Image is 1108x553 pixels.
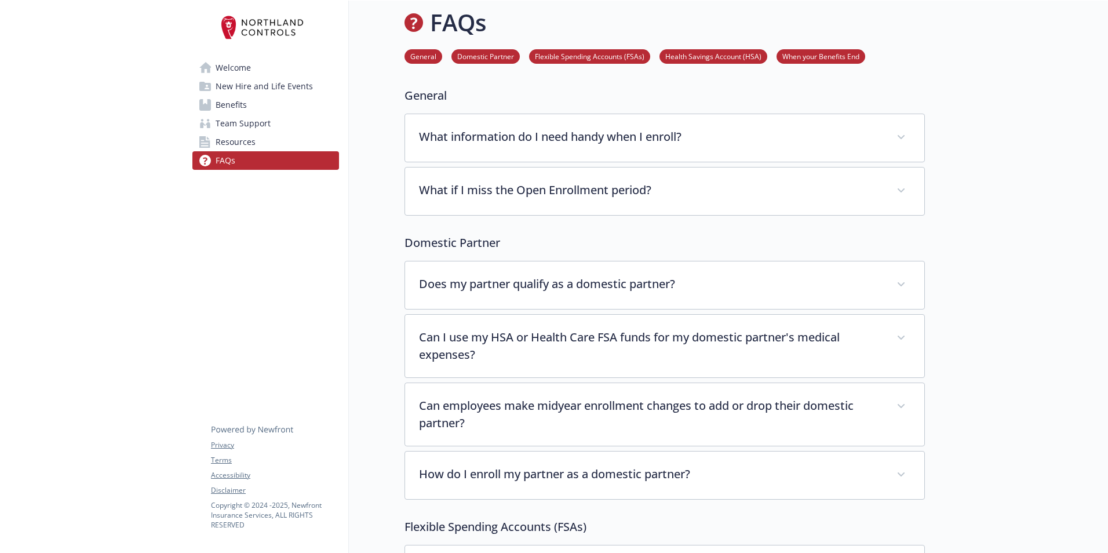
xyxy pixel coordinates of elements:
div: What information do I need handy when I enroll? [405,114,924,162]
a: Disclaimer [211,485,338,496]
p: What information do I need handy when I enroll? [419,128,883,145]
p: What if I miss the Open Enrollment period? [419,181,883,199]
a: Benefits [192,96,339,114]
a: Welcome [192,59,339,77]
h1: FAQs [430,5,486,40]
a: Domestic Partner [451,50,520,61]
a: New Hire and Life Events [192,77,339,96]
span: Benefits [216,96,247,114]
p: How do I enroll my partner as a domestic partner? [419,465,883,483]
a: General [404,50,442,61]
a: Terms [211,455,338,465]
p: Does my partner qualify as a domestic partner? [419,275,883,293]
div: What if I miss the Open Enrollment period? [405,168,924,215]
span: Resources [216,133,256,151]
a: Team Support [192,114,339,133]
span: FAQs [216,151,235,170]
p: Can I use my HSA or Health Care FSA funds for my domestic partner's medical expenses? [419,329,883,363]
a: Resources [192,133,339,151]
a: When your Benefits End [777,50,865,61]
span: New Hire and Life Events [216,77,313,96]
p: Flexible Spending Accounts (FSAs) [404,518,925,536]
div: How do I enroll my partner as a domestic partner? [405,452,924,499]
span: Team Support [216,114,271,133]
a: Health Savings Account (HSA) [659,50,767,61]
div: Does my partner qualify as a domestic partner? [405,261,924,309]
a: Flexible Spending Accounts (FSAs) [529,50,650,61]
p: Copyright © 2024 - 2025 , Newfront Insurance Services, ALL RIGHTS RESERVED [211,500,338,530]
span: Welcome [216,59,251,77]
a: Accessibility [211,470,338,481]
div: Can I use my HSA or Health Care FSA funds for my domestic partner's medical expenses? [405,315,924,377]
p: Domestic Partner [404,234,925,252]
p: Can employees make midyear enrollment changes to add or drop their domestic partner? [419,397,883,432]
a: FAQs [192,151,339,170]
div: Can employees make midyear enrollment changes to add or drop their domestic partner? [405,383,924,446]
a: Privacy [211,440,338,450]
p: General [404,87,925,104]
